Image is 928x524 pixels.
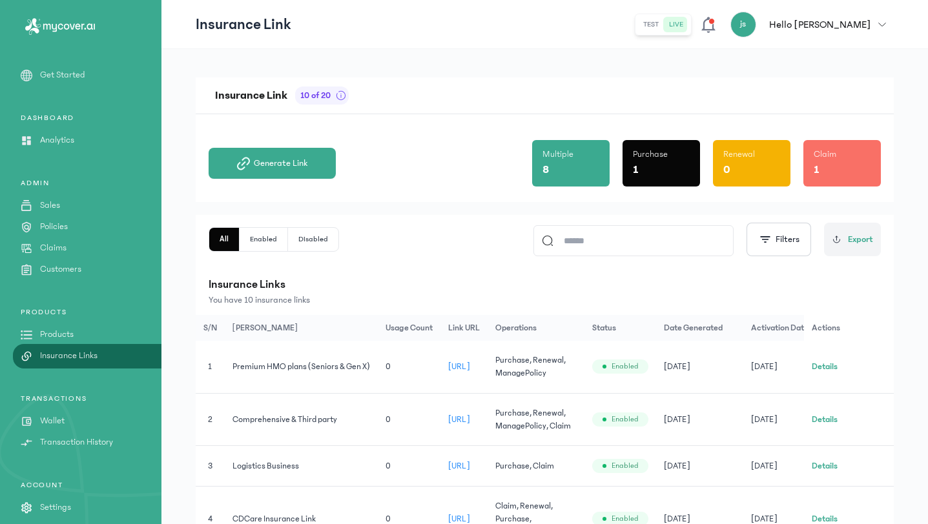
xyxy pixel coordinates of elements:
span: Enabled [612,514,638,524]
span: 2 [208,415,212,424]
td: [DATE] [656,341,743,393]
th: S/N [196,315,225,341]
p: 1 [633,161,639,179]
button: Export [824,223,881,256]
button: Details [812,413,838,426]
span: 3 [208,461,212,470]
span: 0 [386,461,391,470]
th: Date Generated [656,315,743,341]
p: Transaction History [40,436,113,449]
button: Details [812,459,838,472]
button: Enabled [240,228,288,251]
p: Analytics [40,134,74,147]
td: [DATE] [656,446,743,487]
th: Operations [488,315,584,341]
span: CDCare Insurance Link [232,514,316,523]
button: All [209,228,240,251]
p: Claim [814,148,836,161]
p: Insurance Links [209,276,881,294]
p: Insurance Links [40,349,98,363]
span: [URL] [448,514,470,523]
td: [DATE] [743,341,830,393]
span: [URL] [448,461,470,470]
button: Disabled [288,228,338,251]
p: 0 [723,161,730,179]
div: 10 of 20 [295,86,349,105]
button: Filters [747,223,811,256]
button: Details [812,360,838,373]
td: Purchase, Renewal, ManagePolicy [488,341,584,393]
th: Usage Count [378,315,440,341]
span: Comprehensive & Third party [232,415,337,424]
span: 0 [386,514,391,523]
p: Products [40,328,74,341]
span: Export [848,233,873,247]
p: Policies [40,220,68,234]
p: Claims [40,241,67,255]
p: Insurance Link [196,14,291,35]
span: Enabled [612,414,638,425]
td: [DATE] [656,393,743,446]
td: [DATE] [743,446,830,487]
button: live [664,17,688,32]
span: 4 [208,514,212,523]
th: Link URL [440,315,488,341]
p: Wallet [40,414,65,428]
span: [URL] [448,415,470,424]
h3: Insurance Link [215,86,287,105]
p: Hello [PERSON_NAME] [769,17,871,32]
th: Status [584,315,656,341]
p: Sales [40,199,60,212]
span: Logistics Business [232,461,299,470]
span: 1 [208,362,212,371]
th: [PERSON_NAME] [225,315,378,341]
p: Customers [40,263,81,276]
span: 0 [386,415,391,424]
span: Enabled [612,361,638,372]
button: jsHello [PERSON_NAME] [730,12,894,37]
span: Enabled [612,461,638,471]
p: You have 10 insurance links [209,294,881,307]
button: Generate Link [209,148,336,179]
p: Settings [40,501,71,514]
td: [DATE] [743,393,830,446]
button: test [638,17,664,32]
p: Renewal [723,148,755,161]
span: 0 [386,362,391,371]
p: Purchase [633,148,668,161]
p: 1 [814,161,820,179]
td: Purchase, Renewal, ManagePolicy, Claim [488,393,584,446]
span: [URL] [448,362,470,371]
th: Activation Date [743,315,830,341]
div: js [730,12,756,37]
span: Premium HMO plans (Seniors & Gen X) [232,362,371,371]
p: Get Started [40,68,85,82]
td: Purchase, Claim [488,446,584,487]
th: Actions [804,315,894,341]
p: Multiple [542,148,573,161]
p: 8 [542,161,549,179]
span: Generate Link [254,157,307,170]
